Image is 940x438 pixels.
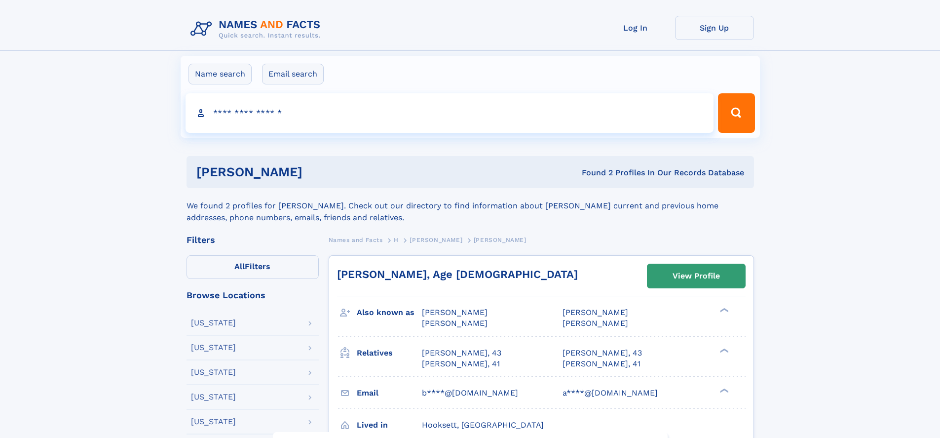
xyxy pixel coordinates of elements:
[717,347,729,354] div: ❯
[563,319,628,328] span: [PERSON_NAME]
[717,387,729,394] div: ❯
[394,234,399,246] a: H
[474,237,526,243] span: [PERSON_NAME]
[357,417,422,434] h3: Lived in
[191,393,236,401] div: [US_STATE]
[196,166,442,178] h1: [PERSON_NAME]
[357,385,422,401] h3: Email
[675,16,754,40] a: Sign Up
[647,264,745,288] a: View Profile
[187,291,319,300] div: Browse Locations
[563,348,642,358] a: [PERSON_NAME], 43
[262,64,324,84] label: Email search
[394,237,399,243] span: H
[187,16,329,42] img: Logo Names and Facts
[357,304,422,321] h3: Also known as
[563,358,640,369] a: [PERSON_NAME], 41
[718,93,754,133] button: Search Button
[191,344,236,352] div: [US_STATE]
[188,64,252,84] label: Name search
[673,265,720,287] div: View Profile
[422,308,488,317] span: [PERSON_NAME]
[187,255,319,279] label: Filters
[191,418,236,426] div: [US_STATE]
[422,358,500,369] a: [PERSON_NAME], 41
[596,16,675,40] a: Log In
[717,307,729,314] div: ❯
[187,236,319,244] div: Filters
[357,345,422,361] h3: Relatives
[329,234,383,246] a: Names and Facts
[422,420,544,430] span: Hooksett, [GEOGRAPHIC_DATA]
[191,319,236,327] div: [US_STATE]
[422,348,501,358] a: [PERSON_NAME], 43
[187,188,754,224] div: We found 2 profiles for [PERSON_NAME]. Check out our directory to find information about [PERSON_...
[186,93,714,133] input: search input
[234,262,245,271] span: All
[410,237,462,243] span: [PERSON_NAME]
[563,308,628,317] span: [PERSON_NAME]
[337,268,578,280] a: [PERSON_NAME], Age [DEMOGRAPHIC_DATA]
[442,167,744,178] div: Found 2 Profiles In Our Records Database
[422,319,488,328] span: [PERSON_NAME]
[410,234,462,246] a: [PERSON_NAME]
[191,368,236,376] div: [US_STATE]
